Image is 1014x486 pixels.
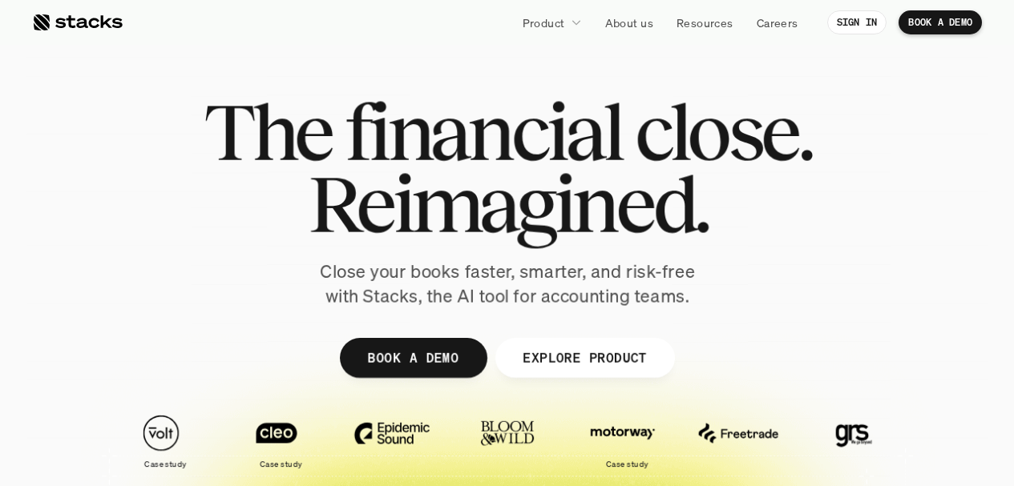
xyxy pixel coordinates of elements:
a: Case study [111,407,211,476]
a: Case study [573,407,673,476]
a: SIGN IN [827,10,887,34]
span: Reimagined. [307,168,707,240]
h2: Case study [260,460,302,469]
h2: Case study [606,460,648,469]
a: Resources [667,8,743,37]
span: close. [635,96,811,168]
p: EXPLORE PRODUCT [523,346,647,369]
p: SIGN IN [837,17,878,28]
h2: Case study [144,460,187,469]
a: BOOK A DEMO [339,338,487,378]
a: Careers [747,8,808,37]
p: Close your books faster, smarter, and risk-free with Stacks, the AI tool for accounting teams. [307,259,708,309]
a: EXPLORE PRODUCT [495,338,675,378]
span: financial [345,96,621,168]
p: Product [523,14,565,31]
span: The [204,96,331,168]
a: BOOK A DEMO [899,10,982,34]
a: Case study [227,407,326,476]
p: Careers [757,14,798,31]
a: About us [596,8,663,37]
p: BOOK A DEMO [367,346,459,369]
p: Resources [677,14,733,31]
p: About us [605,14,653,31]
p: BOOK A DEMO [908,17,972,28]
